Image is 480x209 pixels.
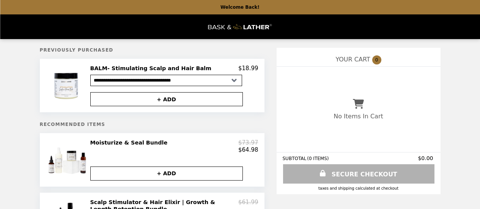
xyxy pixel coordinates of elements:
select: Select a product variant [90,75,242,86]
span: SUBTOTAL [283,156,307,161]
h2: BALM- Stimulating Scalp and Hair Balm [90,65,215,72]
p: $64.98 [238,146,258,153]
p: $73.97 [238,139,258,146]
p: No Items In Cart [334,113,383,120]
span: YOUR CART [335,56,370,63]
span: $0.00 [418,155,434,161]
div: Taxes and Shipping calculated at checkout [283,186,434,190]
img: BALM- Stimulating Scalp and Hair Balm [45,65,88,106]
h2: Moisturize & Seal Bundle [90,139,171,146]
p: Welcome Back! [220,5,260,10]
button: + ADD [90,167,243,181]
h5: Previously Purchased [40,47,264,53]
img: Brand Logo [208,19,272,35]
p: $18.99 [238,65,258,72]
span: 0 [372,55,381,64]
img: Moisturize & Seal Bundle [46,139,88,180]
button: + ADD [90,92,243,106]
h5: Recommended Items [40,122,264,127]
span: ( 0 ITEMS ) [307,156,329,161]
